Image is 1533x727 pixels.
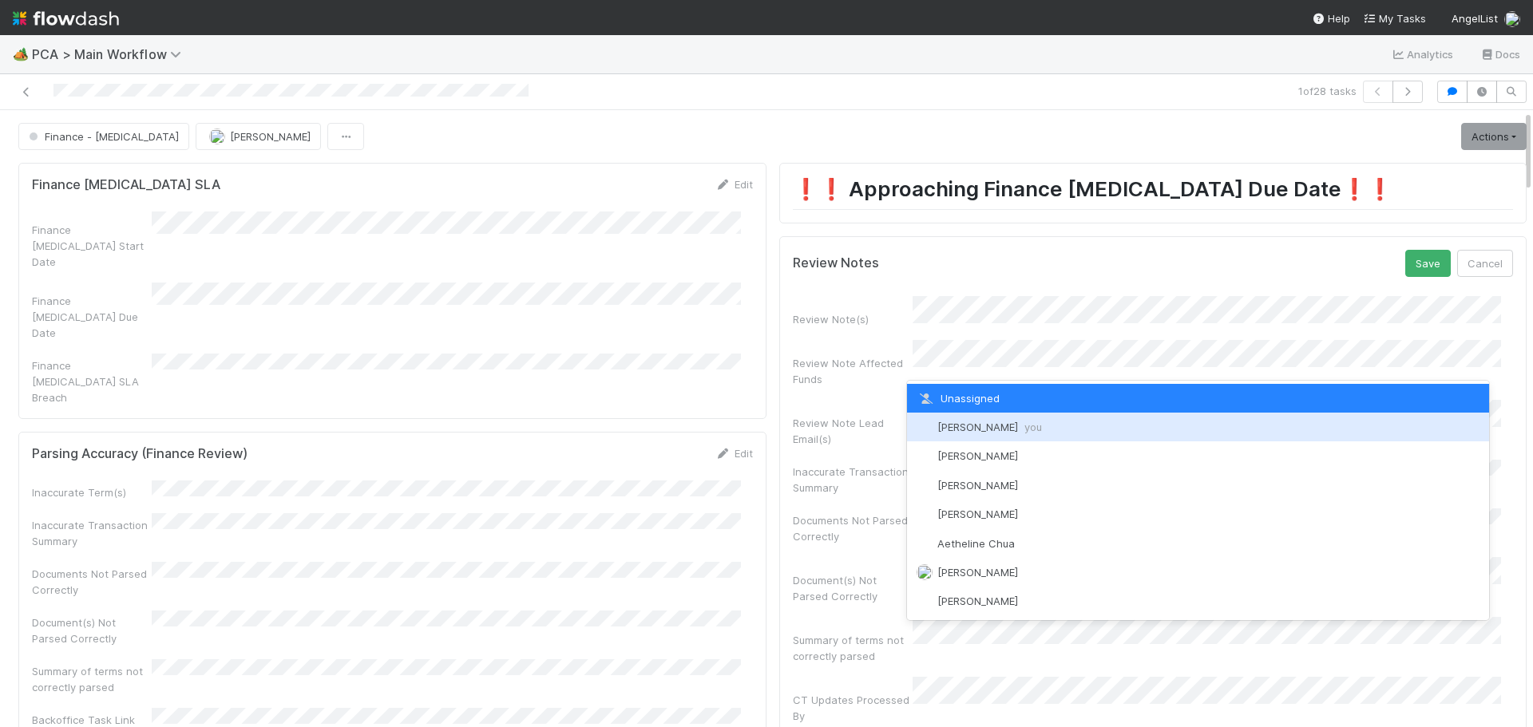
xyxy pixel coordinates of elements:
div: Summary of terms not correctly parsed [793,632,913,664]
div: Documents Not Parsed Correctly [32,566,152,598]
img: logo-inverted-e16ddd16eac7371096b0.svg [13,5,119,32]
button: Cancel [1457,250,1513,277]
div: Inaccurate Transaction Summary [793,464,913,496]
span: [PERSON_NAME] [937,449,1018,462]
h5: Finance [MEDICAL_DATA] SLA [32,177,220,193]
div: Summary of terms not correctly parsed [32,663,152,695]
div: Document(s) Not Parsed Correctly [32,614,152,646]
a: Docs [1480,45,1520,64]
div: Inaccurate Term(s) [32,484,152,500]
span: Unassigned [917,392,1000,405]
div: Finance [MEDICAL_DATA] Due Date [32,293,152,341]
div: Finance [MEDICAL_DATA] SLA Breach [32,358,152,405]
span: [PERSON_NAME] [937,566,1018,579]
div: Review Note(s) [793,311,913,327]
a: Edit [715,447,753,460]
div: Help [1312,10,1350,26]
h1: ❗️❗️ Approaching Finance [MEDICAL_DATA] Due Date❗️❗️ [793,176,1514,209]
span: AngelList [1452,12,1498,25]
h5: Parsing Accuracy (Finance Review) [32,446,248,462]
span: Aetheline Chua [937,537,1015,550]
div: Document(s) Not Parsed Correctly [793,572,913,604]
img: avatar_9ff82f50-05c7-4c71-8fc6-9a2e070af8b5.png [209,128,225,144]
span: [PERSON_NAME] [937,421,1042,433]
div: Finance [MEDICAL_DATA] Start Date [32,222,152,270]
a: Actions [1461,123,1527,150]
span: [PERSON_NAME] [937,479,1018,492]
img: avatar_9ff82f50-05c7-4c71-8fc6-9a2e070af8b5.png [917,419,933,435]
div: Review Note Affected Funds [793,355,913,387]
span: My Tasks [1363,12,1426,25]
span: [PERSON_NAME] [230,130,311,143]
img: avatar_1d14498f-6309-4f08-8780-588779e5ce37.png [917,477,933,493]
button: [PERSON_NAME] [196,123,321,150]
span: Finance - [MEDICAL_DATA] [26,130,179,143]
img: avatar_103f69d0-f655-4f4f-bc28-f3abe7034599.png [917,535,933,551]
span: 🏕️ [13,47,29,61]
button: Save [1405,250,1451,277]
img: avatar_adb74e0e-9f86-401c-adfc-275927e58b0b.png [917,564,933,580]
span: 1 of 28 tasks [1298,83,1357,99]
h5: Review Notes [793,255,879,271]
span: [PERSON_NAME] [937,595,1018,607]
img: avatar_df83acd9-d480-4d6e-a150-67f005a3ea0d.png [917,594,933,610]
div: CT Updates Processed By [793,692,913,724]
div: Review Note Lead Email(s) [793,415,913,447]
img: avatar_9ff82f50-05c7-4c71-8fc6-9a2e070af8b5.png [1504,11,1520,27]
div: Inaccurate Transaction Summary [32,517,152,549]
img: avatar_55c8bf04-bdf8-4706-8388-4c62d4787457.png [917,507,933,523]
a: Analytics [1391,45,1454,64]
a: My Tasks [1363,10,1426,26]
span: PCA > Main Workflow [32,46,189,62]
img: avatar_55a2f090-1307-4765-93b4-f04da16234ba.png [917,448,933,464]
button: Finance - [MEDICAL_DATA] [18,123,189,150]
span: you [1024,421,1042,433]
div: Documents Not Parsed Correctly [793,512,913,544]
span: [PERSON_NAME] [937,508,1018,520]
a: Edit [715,178,753,191]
